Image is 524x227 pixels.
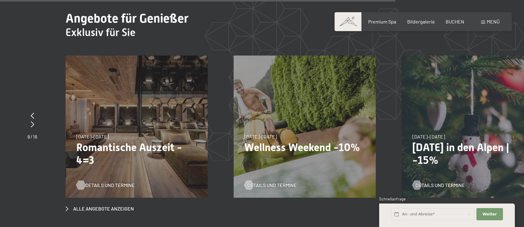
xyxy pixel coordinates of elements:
span: Details und Termine [247,182,297,189]
span: Alle Angebote anzeigen [73,205,134,212]
a: BUCHEN [446,19,464,24]
a: Alle Angebote anzeigen [66,205,134,212]
a: Details und Termine [412,182,465,189]
p: Wellness Weekend -10% [244,141,365,154]
span: Angebote für Genießer [66,11,188,26]
a: Details und Termine [76,182,129,189]
span: Schnellanfrage [379,196,406,201]
span: Details und Termine [85,182,135,189]
span: 8 [27,134,30,139]
button: Weiter [476,208,503,221]
span: [DATE]–[DATE] [244,134,277,139]
span: [DATE]–[DATE] [412,134,445,139]
a: Premium Spa [368,19,396,24]
span: [DATE]–[DATE] [76,134,109,139]
span: Weiter [483,211,497,217]
p: Romantische Auszeit - 4=3 [76,141,197,167]
span: Exklusiv für Sie [66,26,135,38]
a: Bildergalerie [407,19,435,24]
span: Details und Termine [415,182,465,189]
span: Menü [487,19,500,24]
span: 16 [33,134,37,139]
a: Details und Termine [244,182,297,189]
span: / [31,134,32,139]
